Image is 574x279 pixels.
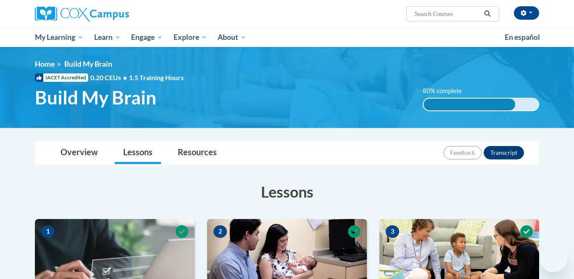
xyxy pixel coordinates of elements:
[514,6,539,20] button: Account Settings
[126,28,168,47] a: Engage
[168,28,213,47] a: Explore
[89,28,126,47] a: Learn
[218,32,246,42] span: About
[499,29,545,46] a: En español
[414,9,481,19] input: Search Courses
[35,86,156,109] span: Build My Brain
[52,142,106,164] a: Overview
[484,146,524,159] button: Transcript
[386,225,399,238] span: 3
[481,9,494,19] button: Search
[35,32,83,42] span: My Learning
[213,225,227,238] span: 2
[129,73,184,81] span: 1.5 Training Hours
[35,181,539,202] h3: Lessons
[115,142,161,164] a: Lessons
[35,60,55,68] a: Home
[423,86,471,96] label: 80% complete
[35,6,129,21] img: Cox Campus
[443,146,482,159] button: Feedback
[131,32,163,42] span: Engage
[35,6,195,21] a: Cox Campus
[22,28,552,47] div: Main menu
[169,142,225,164] a: Resources
[505,33,540,42] span: En español
[123,73,127,81] span: •
[174,32,207,42] span: Explore
[94,32,121,42] span: Learn
[213,28,252,47] a: About
[64,60,112,68] span: Build My Brain
[41,225,55,238] span: 1
[35,73,88,82] span: IACET Accredited
[29,28,89,47] a: My Learning
[424,99,516,110] div: 80% complete
[90,73,129,82] span: 0.20 CEUs
[540,245,567,272] iframe: Button to launch messaging window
